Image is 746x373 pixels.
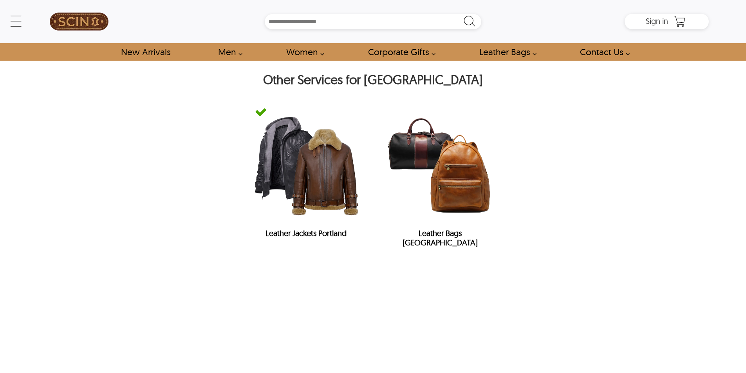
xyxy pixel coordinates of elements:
a: Shop Leather Bags [470,43,541,61]
a: Shop New Arrivals [112,43,179,61]
img: green-tick-icon [255,106,267,118]
h2: Other Services for [GEOGRAPHIC_DATA] [37,72,709,91]
a: Shop Women Leather Jackets [277,43,329,61]
img: Leather Bags [381,106,499,225]
h2: Leather Bags [GEOGRAPHIC_DATA] [381,229,499,251]
a: Shopping Cart [672,16,688,27]
a: contact-us [571,43,634,61]
a: SCIN [37,4,121,39]
h2: Leather Jackets Portland [247,229,365,242]
a: Leather BagsLeather Bags [GEOGRAPHIC_DATA] [373,99,507,259]
a: shop men's leather jackets [209,43,247,61]
span: Sign in [646,16,668,26]
img: SCIN [50,4,108,39]
img: Leather Jackets [247,106,365,225]
a: green-tick-iconLeather JacketsLeather Jackets Portland [239,99,373,250]
a: Shop Leather Corporate Gifts [359,43,440,61]
a: Sign in [646,19,668,25]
